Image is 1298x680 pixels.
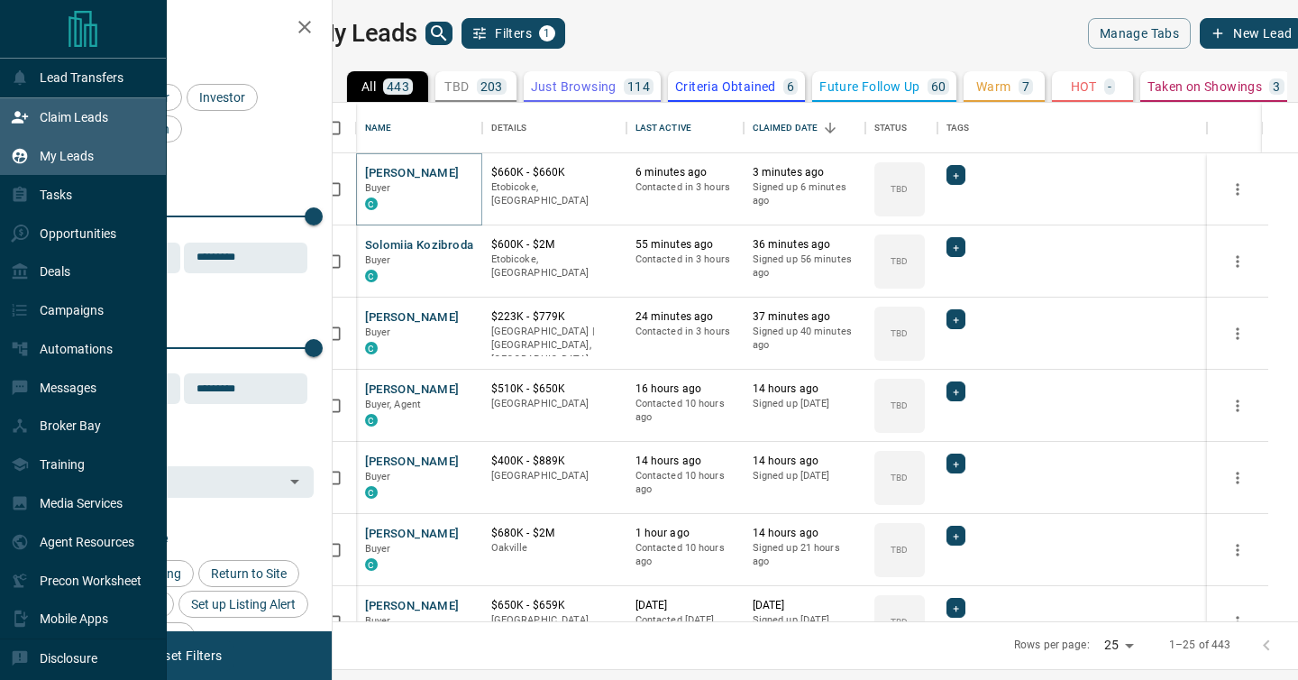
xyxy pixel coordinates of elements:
p: 14 hours ago [635,454,735,469]
p: $650K - $659K [491,598,617,613]
div: condos.ca [365,414,378,427]
p: [GEOGRAPHIC_DATA] [491,613,617,628]
div: Investor [187,84,258,111]
p: 60 [931,80,946,93]
p: 24 minutes ago [635,309,735,325]
p: [DATE] [753,598,856,613]
p: 36 minutes ago [753,237,856,253]
p: 3 minutes ago [753,165,856,180]
p: TBD [891,471,908,484]
div: + [946,454,965,473]
p: 14 hours ago [753,454,856,469]
button: Open [282,469,307,494]
p: 3 [1273,80,1280,93]
button: Solomiia Kozibroda [365,237,474,254]
p: Contacted in 3 hours [635,325,735,339]
div: condos.ca [365,558,378,571]
h1: My Leads [314,19,417,48]
p: 7 [1022,80,1029,93]
p: $510K - $650K [491,381,617,397]
p: 1 hour ago [635,526,735,541]
span: 1 [541,27,553,40]
p: Contacted [DATE] [635,613,735,628]
p: [GEOGRAPHIC_DATA] | [GEOGRAPHIC_DATA], [GEOGRAPHIC_DATA] [491,325,617,367]
p: - [1108,80,1111,93]
p: Signed up [DATE] [753,469,856,483]
p: TBD [444,80,469,93]
button: [PERSON_NAME] [365,309,460,326]
p: 37 minutes ago [753,309,856,325]
p: Taken on Showings [1147,80,1262,93]
div: Status [874,103,908,153]
p: $223K - $779K [491,309,617,325]
p: Rows per page: [1014,638,1090,653]
span: + [953,166,959,184]
p: 1–25 of 443 [1169,638,1230,653]
p: Etobicoke, [GEOGRAPHIC_DATA] [491,253,617,280]
button: [PERSON_NAME] [365,454,460,471]
span: + [953,310,959,328]
p: 16 hours ago [635,381,735,397]
p: $680K - $2M [491,526,617,541]
p: Signed up [DATE] [753,397,856,411]
p: Contacted 10 hours ago [635,541,735,569]
span: Buyer [365,254,391,266]
div: 25 [1097,632,1140,658]
div: + [946,381,965,401]
p: Signed up 6 minutes ago [753,180,856,208]
span: Set up Listing Alert [185,597,302,611]
p: $600K - $2M [491,237,617,253]
p: Just Browsing [531,80,617,93]
div: Return to Site [198,560,299,587]
p: 14 hours ago [753,381,856,397]
span: Buyer [365,543,391,555]
p: $400K - $889K [491,454,617,469]
div: Details [482,103,626,153]
span: Buyer [365,471,391,482]
div: condos.ca [365,486,378,499]
p: 6 [787,80,794,93]
p: Warm [976,80,1011,93]
p: [DATE] [635,598,735,613]
button: [PERSON_NAME] [365,526,460,543]
div: + [946,165,965,185]
h2: Filters [58,18,314,40]
p: $660K - $660K [491,165,617,180]
button: more [1224,537,1251,564]
button: more [1224,609,1251,636]
button: more [1224,464,1251,492]
p: Contacted 10 hours ago [635,469,735,497]
p: 114 [627,80,650,93]
div: condos.ca [365,198,378,210]
span: + [953,599,959,617]
div: Last Active [626,103,744,153]
div: condos.ca [365,270,378,282]
p: TBD [891,182,908,196]
div: + [946,598,965,618]
span: Investor [193,90,251,105]
span: + [953,455,959,473]
p: [GEOGRAPHIC_DATA] [491,469,617,483]
div: condos.ca [365,342,378,354]
p: Oakville [491,541,617,556]
p: Criteria Obtained [675,80,776,93]
span: Buyer [365,182,391,194]
p: TBD [891,399,908,412]
div: Tags [937,103,1208,153]
button: Manage Tabs [1088,18,1191,49]
p: [GEOGRAPHIC_DATA] [491,397,617,411]
button: Reset Filters [137,640,233,671]
p: Signed up 56 minutes ago [753,253,856,280]
button: more [1224,248,1251,275]
p: TBD [891,254,908,268]
p: 14 hours ago [753,526,856,541]
p: TBD [891,615,908,629]
p: 55 minutes ago [635,237,735,253]
div: Set up Listing Alert [178,591,308,618]
span: Buyer [365,326,391,338]
div: + [946,237,965,257]
button: search button [425,22,452,45]
button: [PERSON_NAME] [365,598,460,615]
div: Claimed Date [744,103,865,153]
p: Etobicoke, [GEOGRAPHIC_DATA] [491,180,617,208]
